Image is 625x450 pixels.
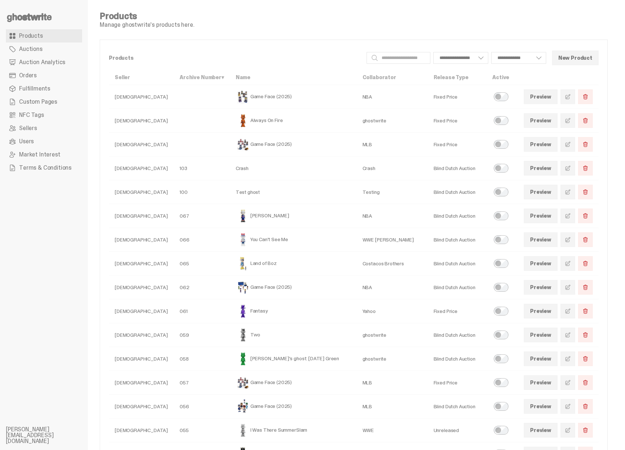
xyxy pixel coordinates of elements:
[230,276,357,299] td: Game Face (2025)
[230,323,357,347] td: Two
[230,228,357,252] td: You Can't See Me
[524,89,558,104] a: Preview
[6,56,82,69] a: Auction Analytics
[357,180,428,204] td: Testing
[357,276,428,299] td: NBA
[357,418,428,442] td: WWE
[357,109,428,133] td: ghostwrite
[100,22,194,28] p: Manage ghostwrite's products here.
[174,418,230,442] td: 055
[236,232,250,247] img: You Can't See Me
[19,165,71,171] span: Terms & Conditions
[428,395,487,418] td: Blind Dutch Auction
[174,252,230,276] td: 065
[578,304,593,318] button: Delete Product
[578,423,593,438] button: Delete Product
[357,323,428,347] td: ghostwrite
[19,33,43,39] span: Products
[428,418,487,442] td: Unreleased
[6,43,82,56] a: Auctions
[230,133,357,156] td: Game Face (2025)
[109,133,174,156] td: [DEMOGRAPHIC_DATA]
[230,371,357,395] td: Game Face (2025)
[236,399,250,414] img: Game Face (2025)
[578,137,593,152] button: Delete Product
[174,371,230,395] td: 057
[19,73,37,78] span: Orders
[428,133,487,156] td: Fixed Price
[428,180,487,204] td: Blind Dutch Auction
[357,85,428,109] td: NBA
[230,299,357,323] td: Fantasy
[357,252,428,276] td: Costacos Brothers
[19,99,57,105] span: Custom Pages
[524,280,558,295] a: Preview
[357,228,428,252] td: WWE [PERSON_NAME]
[174,347,230,371] td: 058
[524,399,558,414] a: Preview
[578,185,593,199] button: Delete Product
[109,228,174,252] td: [DEMOGRAPHIC_DATA]
[6,29,82,43] a: Products
[524,185,558,199] a: Preview
[236,280,250,295] img: Game Face (2025)
[578,161,593,176] button: Delete Product
[174,299,230,323] td: 061
[19,59,65,65] span: Auction Analytics
[230,109,357,133] td: Always On Fire
[236,304,250,318] img: Fantasy
[357,70,428,85] th: Collaborator
[109,323,174,347] td: [DEMOGRAPHIC_DATA]
[578,328,593,342] button: Delete Product
[109,85,174,109] td: [DEMOGRAPHIC_DATA]
[174,323,230,347] td: 059
[100,12,194,21] h4: Products
[174,395,230,418] td: 056
[230,180,357,204] td: Test ghost
[428,276,487,299] td: Blind Dutch Auction
[578,351,593,366] button: Delete Product
[6,82,82,95] a: Fulfillments
[524,232,558,247] a: Preview
[578,280,593,295] button: Delete Product
[109,55,361,60] p: Products
[109,109,174,133] td: [DEMOGRAPHIC_DATA]
[578,256,593,271] button: Delete Product
[19,125,37,131] span: Sellers
[428,323,487,347] td: Blind Dutch Auction
[236,137,250,152] img: Game Face (2025)
[578,399,593,414] button: Delete Product
[236,113,250,128] img: Always On Fire
[174,276,230,299] td: 062
[524,423,558,438] a: Preview
[19,152,60,158] span: Market Interest
[174,156,230,180] td: 103
[109,371,174,395] td: [DEMOGRAPHIC_DATA]
[357,133,428,156] td: MLB
[236,89,250,104] img: Game Face (2025)
[19,46,43,52] span: Auctions
[236,328,250,342] img: Two
[109,252,174,276] td: [DEMOGRAPHIC_DATA]
[524,256,558,271] a: Preview
[578,113,593,128] button: Delete Product
[552,51,599,65] button: New Product
[428,347,487,371] td: Blind Dutch Auction
[109,180,174,204] td: [DEMOGRAPHIC_DATA]
[174,204,230,228] td: 067
[357,347,428,371] td: ghostwrite
[230,70,357,85] th: Name
[524,137,558,152] a: Preview
[524,328,558,342] a: Preview
[174,180,230,204] td: 100
[578,232,593,247] button: Delete Product
[236,375,250,390] img: Game Face (2025)
[230,418,357,442] td: I Was There SummerSlam
[524,375,558,390] a: Preview
[6,135,82,148] a: Users
[109,395,174,418] td: [DEMOGRAPHIC_DATA]
[236,423,250,438] img: I Was There SummerSlam
[230,204,357,228] td: [PERSON_NAME]
[578,89,593,104] button: Delete Product
[6,95,82,108] a: Custom Pages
